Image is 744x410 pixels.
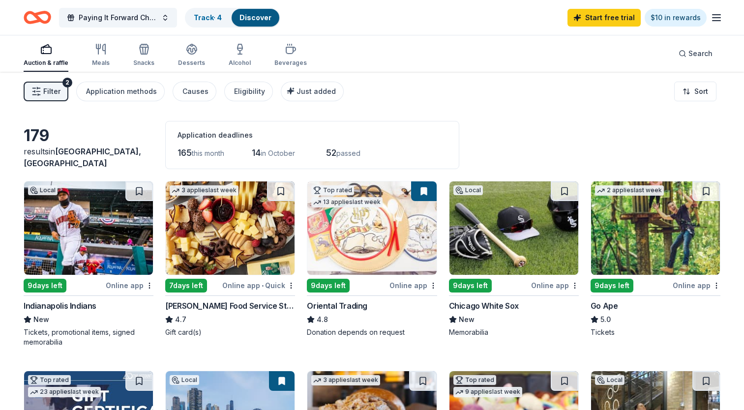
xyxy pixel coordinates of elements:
[459,314,475,325] span: New
[591,181,720,275] img: Image for Go Ape
[24,279,66,293] div: 9 days left
[24,126,153,146] div: 179
[595,375,625,385] div: Local
[311,185,354,195] div: Top rated
[307,279,350,293] div: 9 days left
[33,314,49,325] span: New
[673,279,720,292] div: Online app
[24,300,96,312] div: Indianapolis Indians
[531,279,579,292] div: Online app
[591,279,633,293] div: 9 days left
[645,9,707,27] a: $10 in rewards
[178,129,447,141] div: Application deadlines
[688,48,713,59] span: Search
[178,39,205,72] button: Desserts
[229,59,251,67] div: Alcohol
[170,185,238,196] div: 3 applies last week
[671,44,720,63] button: Search
[79,12,157,24] span: Paying It Forward Christmas Toy Drive
[307,300,367,312] div: Oriental Trading
[24,146,141,168] span: in
[62,78,72,88] div: 2
[165,279,207,293] div: 7 days left
[311,375,380,385] div: 3 applies last week
[24,39,68,72] button: Auction & raffle
[92,59,110,67] div: Meals
[307,327,437,337] div: Donation depends on request
[24,181,153,347] a: Image for Indianapolis IndiansLocal9days leftOnline appIndianapolis IndiansNewTickets, promotiona...
[182,86,208,97] div: Causes
[311,197,383,207] div: 13 applies last week
[317,314,328,325] span: 4.8
[165,181,295,337] a: Image for Gordon Food Service Store3 applieslast week7days leftOnline app•Quick[PERSON_NAME] Food...
[194,13,222,22] a: Track· 4
[178,147,192,158] span: 165
[24,82,68,101] button: Filter2
[453,387,522,397] div: 9 applies last week
[252,147,261,158] span: 14
[76,82,165,101] button: Application methods
[173,82,216,101] button: Causes
[175,314,186,325] span: 4.7
[24,6,51,29] a: Home
[178,59,205,67] div: Desserts
[133,59,154,67] div: Snacks
[24,327,153,347] div: Tickets, promotional items, signed memorabilia
[449,327,579,337] div: Memorabilia
[449,300,519,312] div: Chicago White Sox
[326,147,336,158] span: 52
[261,149,295,157] span: in October
[591,300,618,312] div: Go Ape
[222,279,295,292] div: Online app Quick
[165,327,295,337] div: Gift card(s)
[28,375,71,385] div: Top rated
[133,39,154,72] button: Snacks
[307,181,436,275] img: Image for Oriental Trading
[307,181,437,337] a: Image for Oriental TradingTop rated13 applieslast week9days leftOnline appOriental Trading4.8Dona...
[674,82,716,101] button: Sort
[24,146,141,168] span: [GEOGRAPHIC_DATA], [GEOGRAPHIC_DATA]
[106,279,153,292] div: Online app
[166,181,295,275] img: Image for Gordon Food Service Store
[92,39,110,72] button: Meals
[165,300,295,312] div: [PERSON_NAME] Food Service Store
[591,181,720,337] a: Image for Go Ape2 applieslast week9days leftOnline appGo Ape5.0Tickets
[274,59,307,67] div: Beverages
[170,375,199,385] div: Local
[192,149,224,157] span: this month
[595,185,664,196] div: 2 applies last week
[24,181,153,275] img: Image for Indianapolis Indians
[449,181,579,337] a: Image for Chicago White SoxLocal9days leftOnline appChicago White SoxNewMemorabilia
[234,86,265,97] div: Eligibility
[600,314,611,325] span: 5.0
[336,149,360,157] span: passed
[694,86,708,97] span: Sort
[297,87,336,95] span: Just added
[28,185,58,195] div: Local
[274,39,307,72] button: Beverages
[262,282,264,290] span: •
[229,39,251,72] button: Alcohol
[453,185,483,195] div: Local
[567,9,641,27] a: Start free trial
[86,86,157,97] div: Application methods
[28,387,101,397] div: 23 applies last week
[591,327,720,337] div: Tickets
[449,181,578,275] img: Image for Chicago White Sox
[59,8,177,28] button: Paying It Forward Christmas Toy Drive
[24,146,153,169] div: results
[24,59,68,67] div: Auction & raffle
[43,86,60,97] span: Filter
[239,13,271,22] a: Discover
[449,279,492,293] div: 9 days left
[453,375,496,385] div: Top rated
[281,82,344,101] button: Just added
[389,279,437,292] div: Online app
[185,8,280,28] button: Track· 4Discover
[224,82,273,101] button: Eligibility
